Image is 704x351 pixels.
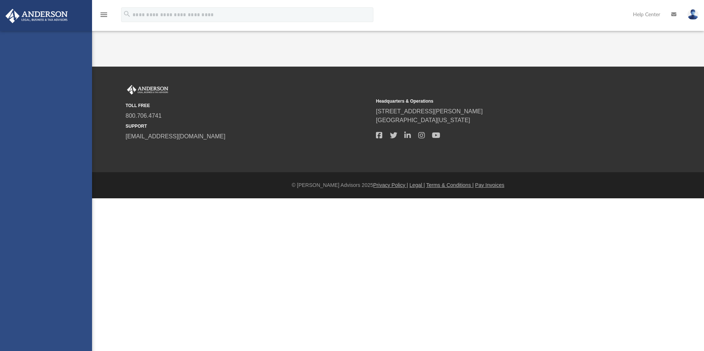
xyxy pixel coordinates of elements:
a: [STREET_ADDRESS][PERSON_NAME] [376,108,483,114]
a: [GEOGRAPHIC_DATA][US_STATE] [376,117,470,123]
a: Privacy Policy | [373,182,408,188]
i: search [123,10,131,18]
a: menu [99,14,108,19]
a: Pay Invoices [475,182,504,188]
div: © [PERSON_NAME] Advisors 2025 [92,181,704,189]
small: Headquarters & Operations [376,98,621,104]
a: 800.706.4741 [126,113,162,119]
a: Legal | [409,182,425,188]
img: Anderson Advisors Platinum Portal [126,85,170,95]
small: SUPPORT [126,123,371,130]
i: menu [99,10,108,19]
a: [EMAIL_ADDRESS][DOMAIN_NAME] [126,133,225,139]
small: TOLL FREE [126,102,371,109]
img: User Pic [687,9,698,20]
img: Anderson Advisors Platinum Portal [3,9,70,23]
a: Terms & Conditions | [426,182,474,188]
